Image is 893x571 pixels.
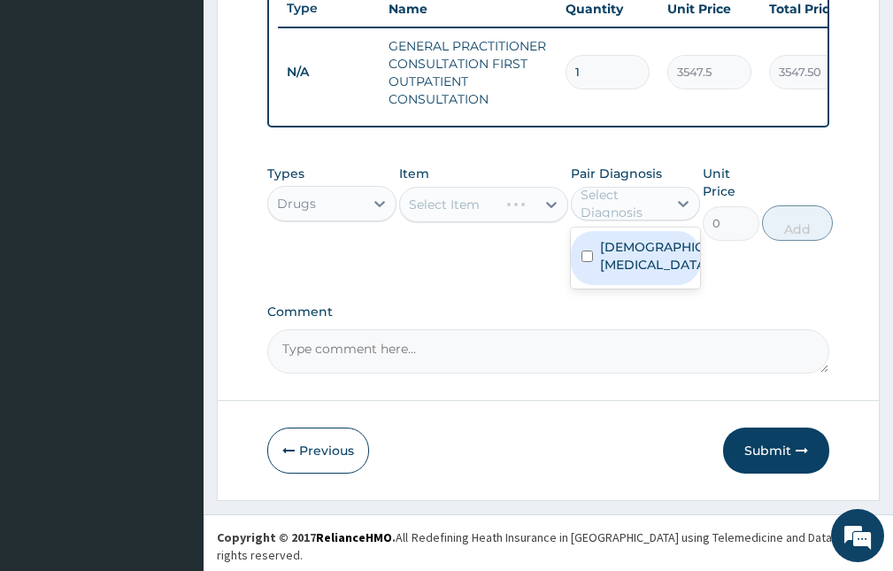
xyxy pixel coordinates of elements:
[581,186,666,221] div: Select Diagnosis
[380,28,557,117] td: GENERAL PRACTITIONER CONSULTATION FIRST OUTPATIENT CONSULTATION
[316,529,392,545] a: RelianceHMO
[412,529,880,546] div: Redefining Heath Insurance in [GEOGRAPHIC_DATA] using Telemedicine and Data Science!
[92,99,297,122] div: Chat with us now
[600,238,708,274] label: [DEMOGRAPHIC_DATA] [MEDICAL_DATA]
[277,195,316,212] div: Drugs
[290,9,333,51] div: Minimize live chat window
[33,89,72,133] img: d_794563401_company_1708531726252_794563401
[571,165,662,182] label: Pair Diagnosis
[9,382,337,444] textarea: Type your message and hit 'Enter'
[267,166,304,181] label: Types
[103,172,244,351] span: We're online!
[267,305,829,320] label: Comment
[217,529,396,545] strong: Copyright © 2017 .
[703,165,758,200] label: Unit Price
[267,428,369,474] button: Previous
[399,165,429,182] label: Item
[278,56,380,89] td: N/A
[723,428,829,474] button: Submit
[762,205,833,241] button: Add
